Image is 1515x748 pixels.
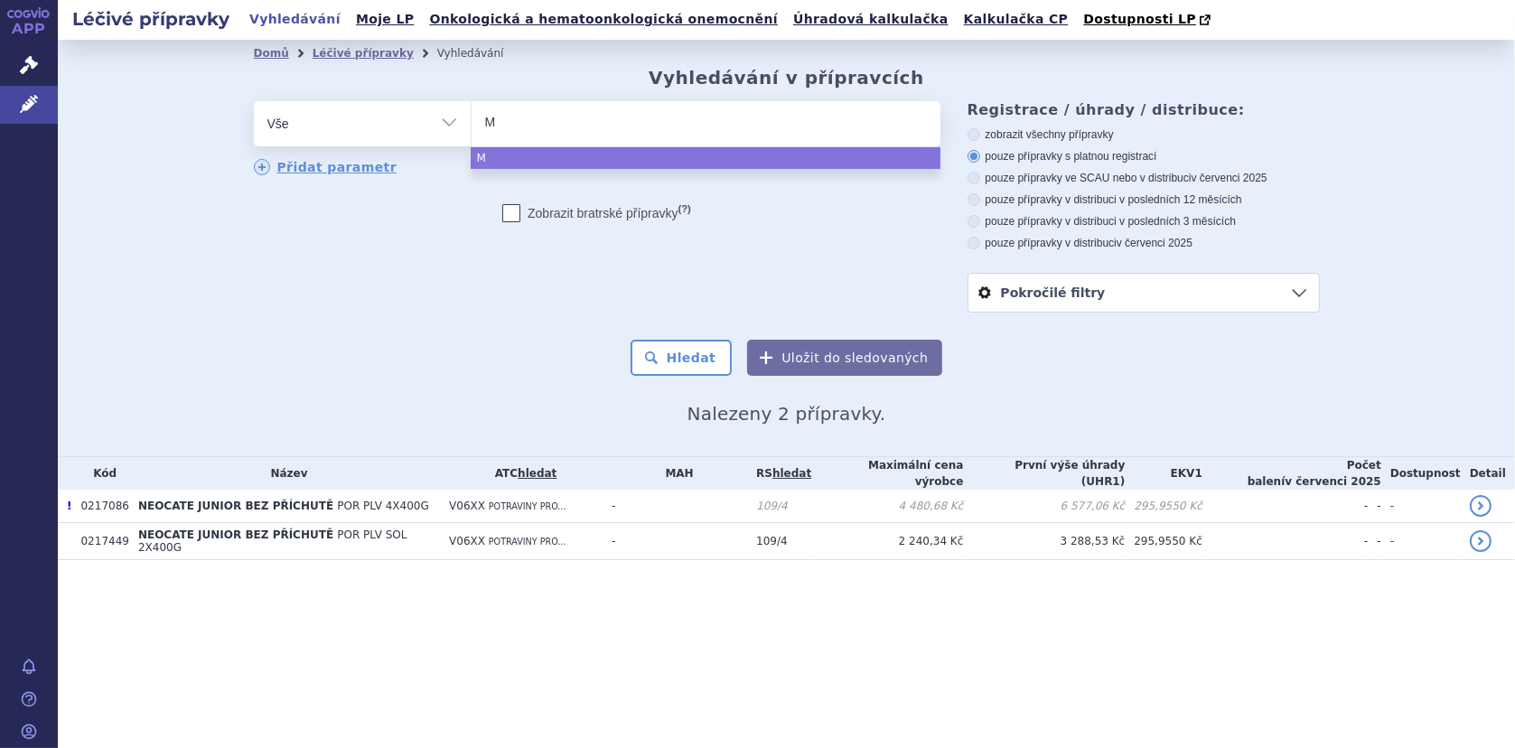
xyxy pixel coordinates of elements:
td: - [1202,490,1368,523]
th: Název [129,457,440,490]
a: hledat [518,467,556,480]
span: NEOCATE JUNIOR BEZ PŘÍCHUTĚ [138,528,333,541]
label: pouze přípravky v distribuci v posledních 12 měsících [968,192,1320,207]
span: v červenci 2025 [1285,475,1380,488]
h3: Registrace / úhrady / distribuce: [968,101,1320,118]
a: Dostupnosti LP [1078,7,1220,33]
label: Zobrazit bratrské přípravky [502,204,691,222]
span: Nalezeny 2 přípravky. [687,403,886,425]
td: - [603,523,747,560]
a: Pokročilé filtry [968,274,1319,312]
span: POR PLV SOL 2X400G [138,528,407,554]
a: Vyhledávání [244,7,346,32]
h2: Vyhledávání v přípravcích [649,67,924,89]
a: Léčivé přípravky [313,47,414,60]
th: RS [747,457,811,490]
th: Kód [71,457,128,490]
a: Kalkulačka CP [959,7,1074,32]
li: M [471,147,940,169]
th: Počet balení [1202,457,1381,490]
td: 3 288,53 Kč [963,523,1125,560]
th: První výše úhrady (UHR1) [963,457,1125,490]
th: Maximální cena výrobce [811,457,963,490]
span: POTRAVINY PRO... [489,501,566,511]
a: Přidat parametr [254,159,397,175]
label: pouze přípravky v distribuci [968,236,1320,250]
span: NEOCATE JUNIOR BEZ PŘÍCHUTĚ [138,500,333,512]
td: 4 480,68 Kč [811,490,963,523]
h2: Léčivé přípravky [58,6,244,32]
a: detail [1470,495,1492,517]
label: pouze přípravky ve SCAU nebo v distribuci [968,171,1320,185]
a: Úhradová kalkulačka [788,7,954,32]
th: EKV1 [1125,457,1202,490]
td: 295,9550 Kč [1125,490,1202,523]
button: Uložit do sledovaných [747,340,942,376]
td: - [1368,490,1381,523]
span: 109/4 [756,500,788,512]
a: Domů [254,47,289,60]
span: v červenci 2025 [1117,237,1192,249]
td: 2 240,34 Kč [811,523,963,560]
td: - [1381,523,1461,560]
th: ATC [440,457,603,490]
span: V06XX [449,535,485,547]
a: Onkologická a hematoonkologická onemocnění [424,7,783,32]
abbr: (?) [678,203,691,215]
span: POR PLV 4X400G [337,500,429,512]
th: Dostupnost [1381,457,1461,490]
td: 0217086 [71,490,128,523]
li: Vyhledávání [437,40,528,67]
span: Dostupnosti LP [1083,12,1196,26]
a: hledat [772,467,811,480]
td: - [1368,523,1381,560]
span: v červenci 2025 [1192,172,1267,184]
label: zobrazit všechny přípravky [968,127,1320,142]
td: 0217449 [71,523,128,560]
a: detail [1470,530,1492,552]
th: Detail [1461,457,1515,490]
td: 6 577,06 Kč [963,490,1125,523]
label: pouze přípravky s platnou registrací [968,149,1320,164]
td: - [1381,490,1461,523]
span: POTRAVINY PRO... [489,537,566,547]
td: - [603,490,747,523]
span: V06XX [449,500,485,512]
td: 295,9550 Kč [1125,523,1202,560]
a: Moje LP [351,7,419,32]
span: 109/4 [756,535,788,547]
label: pouze přípravky v distribuci v posledních 3 měsících [968,214,1320,229]
td: - [1202,523,1368,560]
button: Hledat [631,340,733,376]
th: MAH [603,457,747,490]
span: Poslední data tohoto produktu jsou ze SCAU platného k 01.01.2025. [67,500,71,512]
